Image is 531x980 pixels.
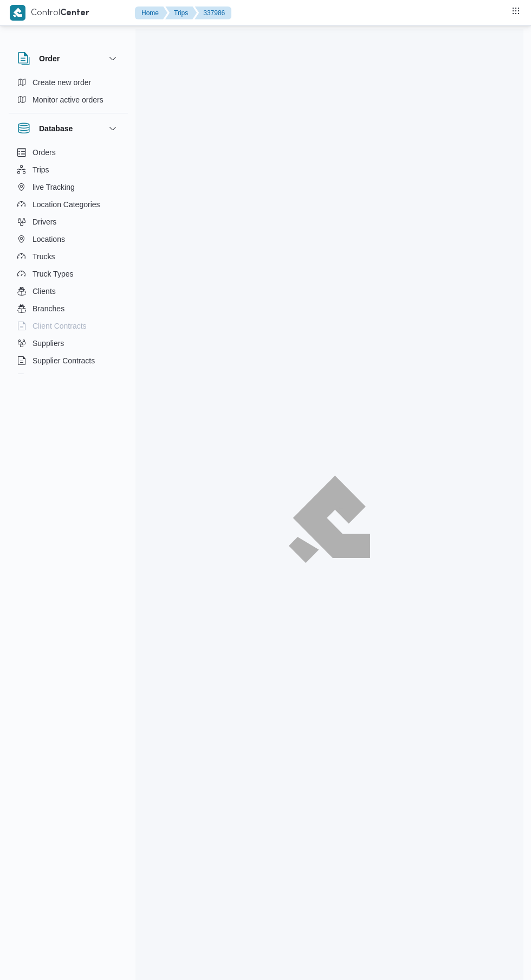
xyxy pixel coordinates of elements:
[13,352,124,369] button: Supplier Contracts
[33,233,65,246] span: Locations
[13,161,124,178] button: Trips
[295,482,364,556] img: ILLA Logo
[33,319,87,332] span: Client Contracts
[13,283,124,300] button: Clients
[13,91,124,108] button: Monitor active orders
[33,215,56,228] span: Drivers
[13,369,124,387] button: Devices
[13,178,124,196] button: live Tracking
[13,74,124,91] button: Create new order
[33,302,64,315] span: Branches
[13,265,124,283] button: Truck Types
[10,5,25,21] img: X8yXhbKr1z7QwAAAABJRU5ErkJggg==
[33,146,56,159] span: Orders
[33,163,49,176] span: Trips
[9,144,128,379] div: Database
[60,9,89,17] b: Center
[135,7,167,20] button: Home
[33,337,64,350] span: Suppliers
[33,93,103,106] span: Monitor active orders
[9,74,128,113] div: Order
[33,198,100,211] span: Location Categories
[13,335,124,352] button: Suppliers
[195,7,231,20] button: 337986
[33,285,56,298] span: Clients
[13,196,124,213] button: Location Categories
[13,144,124,161] button: Orders
[39,52,60,65] h3: Order
[33,267,73,280] span: Truck Types
[33,371,60,385] span: Devices
[13,317,124,335] button: Client Contracts
[165,7,197,20] button: Trips
[13,230,124,248] button: Locations
[13,248,124,265] button: Trucks
[33,76,91,89] span: Create new order
[17,122,119,135] button: Database
[39,122,73,135] h3: Database
[13,300,124,317] button: Branches
[17,52,119,65] button: Order
[33,181,75,194] span: live Tracking
[33,354,95,367] span: Supplier Contracts
[13,213,124,230] button: Drivers
[33,250,55,263] span: Trucks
